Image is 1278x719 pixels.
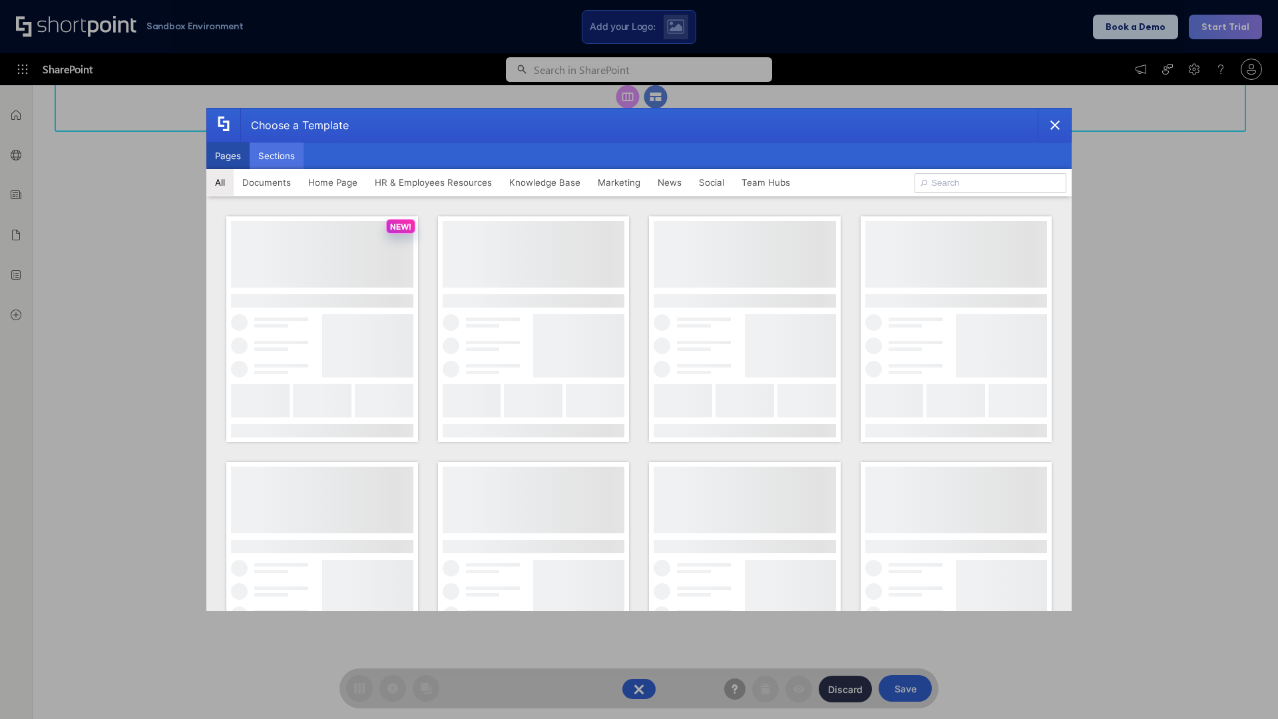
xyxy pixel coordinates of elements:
button: Documents [234,169,300,196]
button: Home Page [300,169,366,196]
button: Social [690,169,733,196]
iframe: Chat Widget [1211,655,1278,719]
button: Pages [206,142,250,169]
button: Knowledge Base [501,169,589,196]
button: HR & Employees Resources [366,169,501,196]
input: Search [915,173,1066,193]
button: Sections [250,142,304,169]
button: All [206,169,234,196]
div: template selector [206,108,1072,611]
p: NEW! [390,222,411,232]
button: Marketing [589,169,649,196]
div: Choose a Template [240,109,349,142]
button: News [649,169,690,196]
button: Team Hubs [733,169,799,196]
